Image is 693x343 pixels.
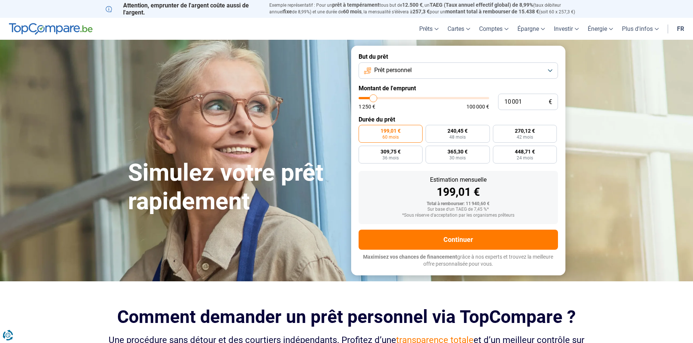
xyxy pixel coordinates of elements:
[365,201,552,207] div: Total à rembourser: 11 940,60 €
[447,149,468,154] span: 365,30 €
[343,9,362,14] span: 60 mois
[359,62,558,79] button: Prêt personnel
[359,253,558,268] p: grâce à nos experts et trouvez la meilleure offre personnalisée pour vous.
[466,104,489,109] span: 100 000 €
[382,135,399,139] span: 60 mois
[515,128,535,133] span: 270,12 €
[365,213,552,218] div: *Sous réserve d'acceptation par les organismes prêteurs
[365,187,552,198] div: 199,01 €
[359,230,558,250] button: Continuer
[106,2,260,16] p: Attention, emprunter de l'argent coûte aussi de l'argent.
[382,156,399,160] span: 36 mois
[359,104,375,109] span: 1 250 €
[449,135,466,139] span: 48 mois
[128,159,342,216] h1: Simulez votre prêt rapidement
[413,9,430,14] span: 257,3 €
[549,99,552,105] span: €
[430,2,533,8] span: TAEG (Taux annuel effectif global) de 8,99%
[269,2,588,15] p: Exemple représentatif : Pour un tous but de , un (taux débiteur annuel de 8,99%) et une durée de ...
[515,149,535,154] span: 448,71 €
[332,2,379,8] span: prêt à tempérament
[445,9,539,14] span: montant total à rembourser de 15.438 €
[283,9,292,14] span: fixe
[415,18,443,40] a: Prêts
[359,53,558,60] label: But du prêt
[449,156,466,160] span: 30 mois
[513,18,549,40] a: Épargne
[617,18,663,40] a: Plus d'infos
[443,18,475,40] a: Cartes
[359,116,558,123] label: Durée du prêt
[402,2,423,8] span: 12.500 €
[381,149,401,154] span: 309,75 €
[365,177,552,183] div: Estimation mensuelle
[673,18,689,40] a: fr
[517,135,533,139] span: 42 mois
[517,156,533,160] span: 24 mois
[363,254,457,260] span: Maximisez vos chances de financement
[106,307,588,327] h2: Comment demander un prêt personnel via TopCompare ?
[475,18,513,40] a: Comptes
[359,85,558,92] label: Montant de l'emprunt
[9,23,93,35] img: TopCompare
[583,18,617,40] a: Énergie
[365,207,552,212] div: Sur base d'un TAEG de 7,45 %*
[381,128,401,133] span: 199,01 €
[447,128,468,133] span: 240,45 €
[549,18,583,40] a: Investir
[374,66,412,74] span: Prêt personnel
